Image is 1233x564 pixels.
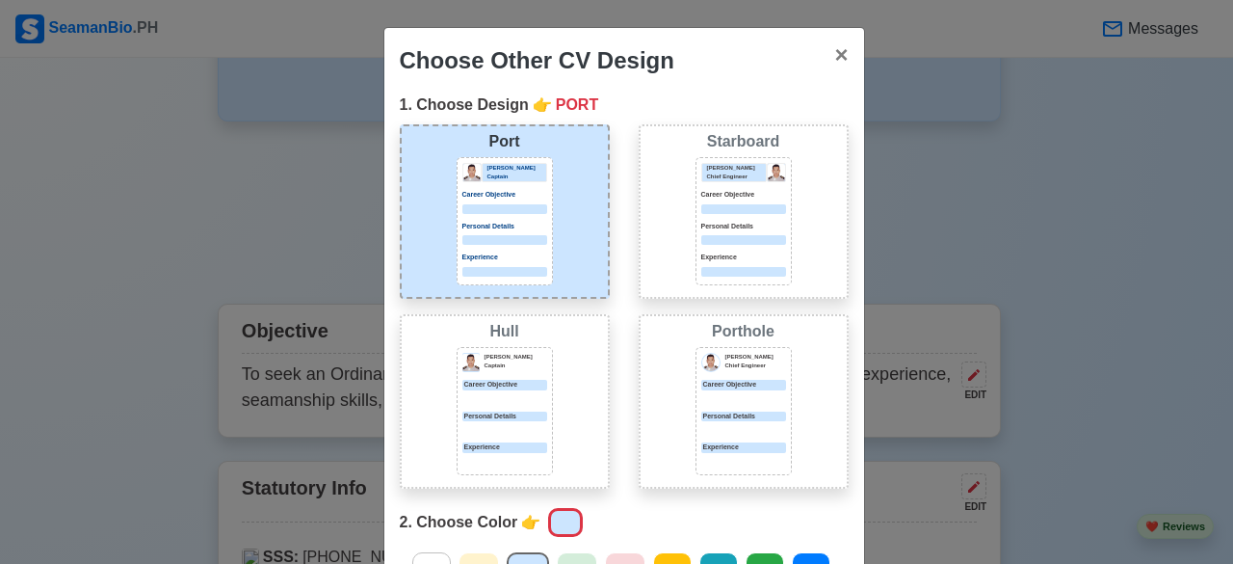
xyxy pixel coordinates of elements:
div: Choose Other CV Design [400,43,674,78]
p: Experience [462,443,547,453]
div: 1. Choose Design [400,94,849,117]
div: Experience [701,443,786,453]
span: point [533,94,552,117]
p: Career Objective [462,190,547,201]
div: Hull [406,320,604,343]
p: Personal Details [462,412,547,422]
p: [PERSON_NAME] [485,353,547,362]
p: [PERSON_NAME] [725,353,786,362]
p: Chief Engineer [707,173,766,181]
div: 2. Choose Color [400,504,849,541]
p: Personal Details [462,222,547,232]
p: Experience [462,253,547,263]
p: Career Objective [462,380,547,390]
div: Porthole [644,320,843,343]
span: × [834,41,848,67]
span: point [521,511,540,534]
p: Chief Engineer [725,362,786,370]
div: Personal Details [701,412,786,422]
p: Captain [485,362,547,370]
p: [PERSON_NAME] [707,164,766,173]
span: PORT [556,94,598,117]
p: Experience [701,253,786,263]
div: Career Objective [701,380,786,390]
div: Port [406,130,604,153]
div: Starboard [644,130,843,153]
p: Personal Details [701,222,786,232]
p: Career Objective [701,190,786,201]
p: Captain [487,173,546,181]
p: [PERSON_NAME] [487,164,546,173]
